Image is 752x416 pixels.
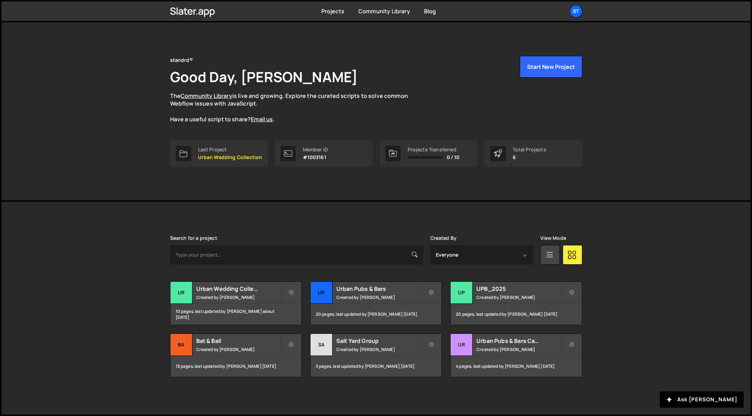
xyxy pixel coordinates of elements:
small: Created by [PERSON_NAME] [336,294,421,300]
h2: Salt Yard Group [336,337,421,345]
a: Ur Urban Pubs & Bars Careers Created by [PERSON_NAME] 4 pages, last updated by [PERSON_NAME] [DATE] [450,333,582,377]
small: Created by [PERSON_NAME] [196,346,280,352]
div: 4 pages, last updated by [PERSON_NAME] [DATE] [451,356,582,377]
a: Ur Urban Pubs & Bars Created by [PERSON_NAME] 20 pages, last updated by [PERSON_NAME] [DATE] [310,281,442,325]
small: Created by [PERSON_NAME] [476,346,561,352]
div: Last Project [198,147,262,152]
h2: Bat & Ball [196,337,280,345]
div: 12 pages, last updated by [PERSON_NAME] [DATE] [170,356,301,377]
label: View Mode [540,235,566,241]
h2: Urban Wedding Collection [196,285,280,293]
div: UP [451,282,473,304]
p: 6 [513,155,546,160]
a: Ba Bat & Ball Created by [PERSON_NAME] 12 pages, last updated by [PERSON_NAME] [DATE] [170,333,302,377]
div: Ur [311,282,333,304]
a: Community Library [181,92,232,100]
small: Created by [PERSON_NAME] [476,294,561,300]
label: Created By [430,235,457,241]
a: Blog [424,7,436,15]
a: st [570,5,582,17]
a: Ur Urban Wedding Collection Created by [PERSON_NAME] 10 pages, last updated by [PERSON_NAME] abou... [170,281,302,325]
span: 0 / 10 [447,155,460,160]
a: Community Library [358,7,410,15]
h2: Urban Pubs & Bars [336,285,421,293]
div: standrd® [170,56,193,64]
small: Created by [PERSON_NAME] [336,346,421,352]
button: Start New Project [520,56,582,78]
div: Sa [311,334,333,356]
div: Ur [170,282,192,304]
div: 20 pages, last updated by [PERSON_NAME] [DATE] [451,304,582,325]
a: Email us [251,115,273,123]
a: Projects [321,7,344,15]
a: Sa Salt Yard Group Created by [PERSON_NAME] 3 pages, last updated by [PERSON_NAME] [DATE] [310,333,442,377]
h2: Urban Pubs & Bars Careers [476,337,561,345]
div: 3 pages, last updated by [PERSON_NAME] [DATE] [311,356,441,377]
p: The is live and growing. Explore the curated scripts to solve common Webflow issues with JavaScri... [170,92,422,123]
div: Total Projects [513,147,546,152]
p: Urban Wedding Collection [198,155,262,160]
h2: UPB_2025 [476,285,561,293]
a: Last Project Urban Wedding Collection [170,140,268,167]
div: Ba [170,334,192,356]
div: 10 pages, last updated by [PERSON_NAME] about [DATE] [170,304,301,325]
div: 20 pages, last updated by [PERSON_NAME] [DATE] [311,304,441,325]
div: Member ID [303,147,328,152]
label: Search for a project [170,235,217,241]
small: Created by [PERSON_NAME] [196,294,280,300]
div: Projects Transferred [408,147,460,152]
div: Ur [451,334,473,356]
h1: Good Day, [PERSON_NAME] [170,67,358,86]
button: Ask [PERSON_NAME] [660,392,744,408]
a: UP UPB_2025 Created by [PERSON_NAME] 20 pages, last updated by [PERSON_NAME] [DATE] [450,281,582,325]
input: Type your project... [170,245,423,265]
p: #1003161 [303,155,328,160]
